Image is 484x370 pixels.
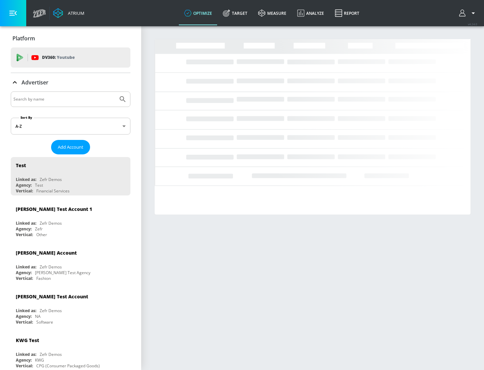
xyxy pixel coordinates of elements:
[16,206,92,212] div: [PERSON_NAME] Test Account 1
[22,79,48,86] p: Advertiser
[11,157,130,195] div: TestLinked as:Zefr DemosAgency:TestVertical:Financial Services
[11,201,130,239] div: [PERSON_NAME] Test Account 1Linked as:Zefr DemosAgency:ZefrVertical:Other
[292,1,329,25] a: Analyze
[11,29,130,48] div: Platform
[40,308,62,313] div: Zefr Demos
[40,351,62,357] div: Zefr Demos
[16,226,32,232] div: Agency:
[51,140,90,154] button: Add Account
[35,357,44,363] div: KWG
[217,1,253,25] a: Target
[13,95,115,104] input: Search by name
[16,232,33,237] div: Vertical:
[40,264,62,270] div: Zefr Demos
[16,220,36,226] div: Linked as:
[16,182,32,188] div: Agency:
[16,162,26,169] div: Test
[16,275,33,281] div: Vertical:
[179,1,217,25] a: optimize
[40,177,62,182] div: Zefr Demos
[16,293,88,300] div: [PERSON_NAME] Test Account
[42,54,75,61] p: DV360:
[57,54,75,61] p: Youtube
[35,182,43,188] div: Test
[11,47,130,68] div: DV360: Youtube
[11,118,130,135] div: A-Z
[11,245,130,283] div: [PERSON_NAME] AccountLinked as:Zefr DemosAgency:[PERSON_NAME] Test AgencyVertical:Fashion
[12,35,35,42] p: Platform
[16,337,39,343] div: KWG Test
[16,264,36,270] div: Linked as:
[53,8,84,18] a: Atrium
[35,270,90,275] div: [PERSON_NAME] Test Agency
[16,188,33,194] div: Vertical:
[11,288,130,327] div: [PERSON_NAME] Test AccountLinked as:Zefr DemosAgency:NAVertical:Software
[35,226,43,232] div: Zefr
[16,308,36,313] div: Linked as:
[253,1,292,25] a: measure
[16,319,33,325] div: Vertical:
[16,270,32,275] div: Agency:
[36,275,51,281] div: Fashion
[16,250,77,256] div: [PERSON_NAME] Account
[19,115,34,120] label: Sort By
[329,1,365,25] a: Report
[16,363,33,369] div: Vertical:
[58,143,83,151] span: Add Account
[40,220,62,226] div: Zefr Demos
[36,363,100,369] div: CPG (Consumer Packaged Goods)
[36,232,47,237] div: Other
[16,357,32,363] div: Agency:
[36,188,70,194] div: Financial Services
[65,10,84,16] div: Atrium
[16,313,32,319] div: Agency:
[16,177,36,182] div: Linked as:
[468,22,477,26] span: v 4.24.0
[35,313,41,319] div: NA
[16,351,36,357] div: Linked as:
[11,73,130,92] div: Advertiser
[36,319,53,325] div: Software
